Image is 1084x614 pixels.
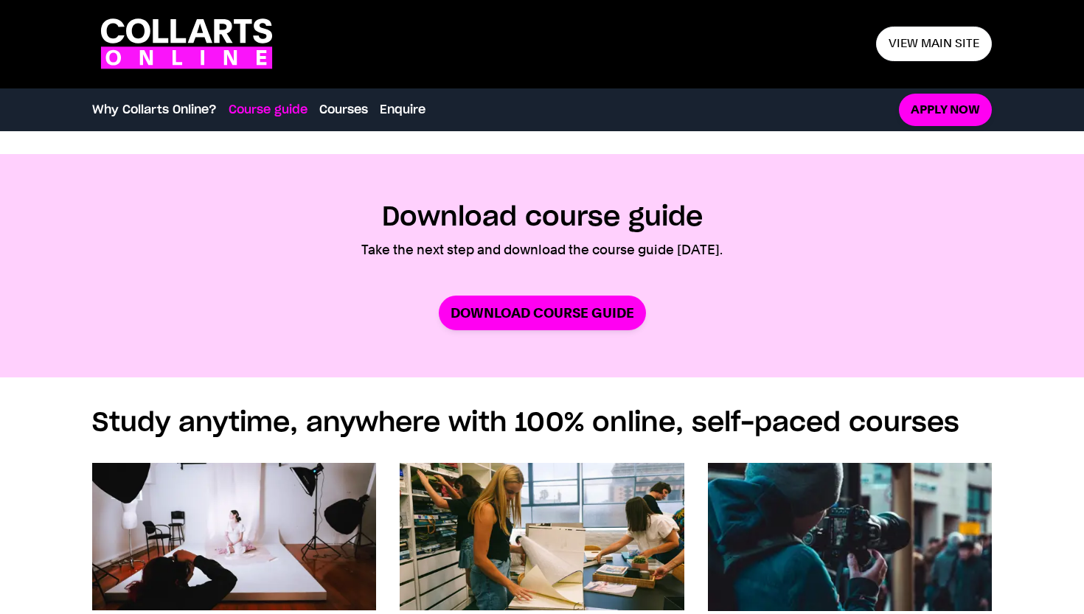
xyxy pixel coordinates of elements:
a: View main site [876,27,992,61]
a: Why Collarts Online? [92,101,217,119]
a: Course guide [229,101,308,119]
a: Apply now [899,94,992,127]
a: Enquire [380,101,425,119]
h2: Download course guide [382,201,703,234]
p: Take the next step and download the course guide [DATE]. [361,240,723,260]
a: Courses [319,101,368,119]
h2: Study anytime, anywhere with 100% online, self-paced courses [92,407,992,439]
a: Download Course Guide [439,296,646,330]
